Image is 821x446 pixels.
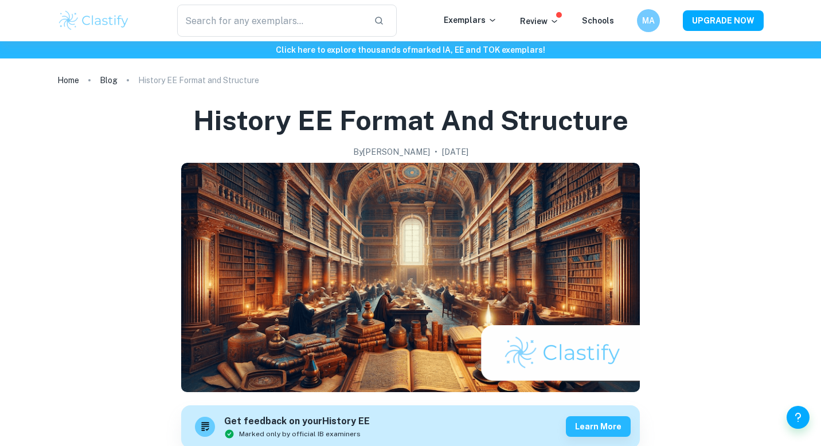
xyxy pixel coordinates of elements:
img: History EE Format and Structure cover image [181,163,640,392]
img: Clastify logo [57,9,130,32]
a: Blog [100,72,118,88]
input: Search for any exemplars... [177,5,365,37]
p: • [435,146,437,158]
button: MA [637,9,660,32]
button: Learn more [566,416,631,437]
button: UPGRADE NOW [683,10,764,31]
span: Marked only by official IB examiners [239,429,361,439]
button: Help and Feedback [787,406,810,429]
h1: History EE Format and Structure [193,102,628,139]
h6: Get feedback on your History EE [224,414,370,429]
h2: By [PERSON_NAME] [353,146,430,158]
a: Home [57,72,79,88]
p: History EE Format and Structure [138,74,259,87]
h2: [DATE] [442,146,468,158]
p: Exemplars [444,14,497,26]
h6: Click here to explore thousands of marked IA, EE and TOK exemplars ! [2,44,819,56]
a: Schools [582,16,614,25]
h6: MA [642,14,655,27]
p: Review [520,15,559,28]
